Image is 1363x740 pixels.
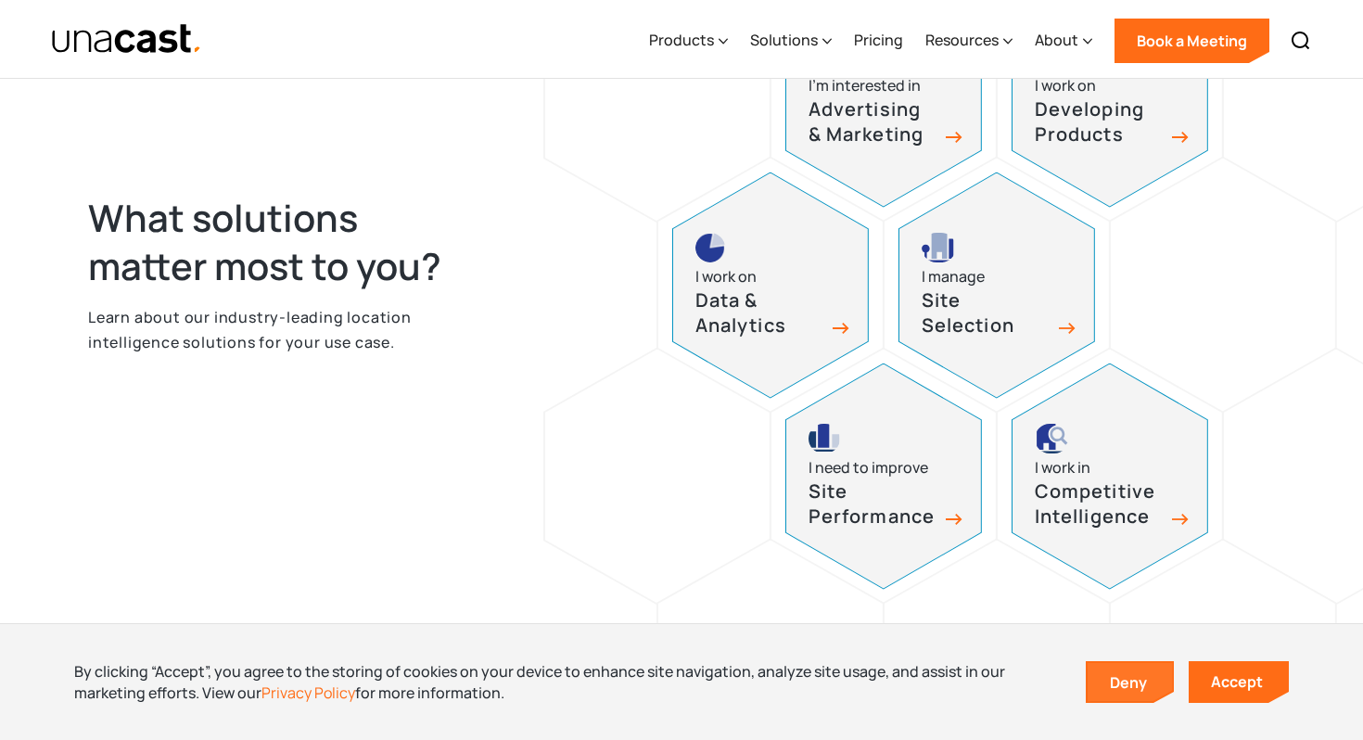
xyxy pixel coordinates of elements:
[922,233,956,262] img: site selection icon
[854,3,903,79] a: Pricing
[1012,364,1208,590] a: competitive intelligence iconI work inCompetitive Intelligence
[898,172,1095,399] a: site selection icon I manageSite Selection
[261,683,355,703] a: Privacy Policy
[809,97,938,147] h3: Advertising & Marketing
[1035,479,1165,529] h3: Competitive Intelligence
[1035,3,1092,79] div: About
[1115,19,1269,63] a: Book a Meeting
[88,194,479,290] h2: What solutions matter most to you?
[695,264,757,289] div: I work on
[925,29,999,51] div: Resources
[809,479,938,529] h3: Site Performance
[88,305,479,354] p: Learn about our industry-leading location intelligence solutions for your use case.
[809,455,928,480] div: I need to improve
[1035,97,1165,147] h3: Developing Products
[672,172,869,399] a: pie chart iconI work onData & Analytics
[649,3,728,79] div: Products
[750,29,818,51] div: Solutions
[1035,73,1096,98] div: I work on
[750,3,832,79] div: Solutions
[809,424,840,453] img: site performance icon
[809,73,921,98] div: I’m interested in
[922,264,985,289] div: I manage
[1088,663,1173,702] a: Deny
[695,233,725,262] img: pie chart icon
[51,23,202,56] a: home
[74,661,1058,703] div: By clicking “Accept”, you agree to the storing of cookies on your device to enhance site navigati...
[785,364,982,590] a: site performance iconI need to improveSite Performance
[1035,29,1078,51] div: About
[1035,424,1069,453] img: competitive intelligence icon
[1290,30,1312,52] img: Search icon
[1189,661,1289,703] a: Accept
[1035,455,1090,480] div: I work in
[925,3,1013,79] div: Resources
[922,288,1051,338] h3: Site Selection
[649,29,714,51] div: Products
[51,23,202,56] img: Unacast text logo
[695,288,825,338] h3: Data & Analytics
